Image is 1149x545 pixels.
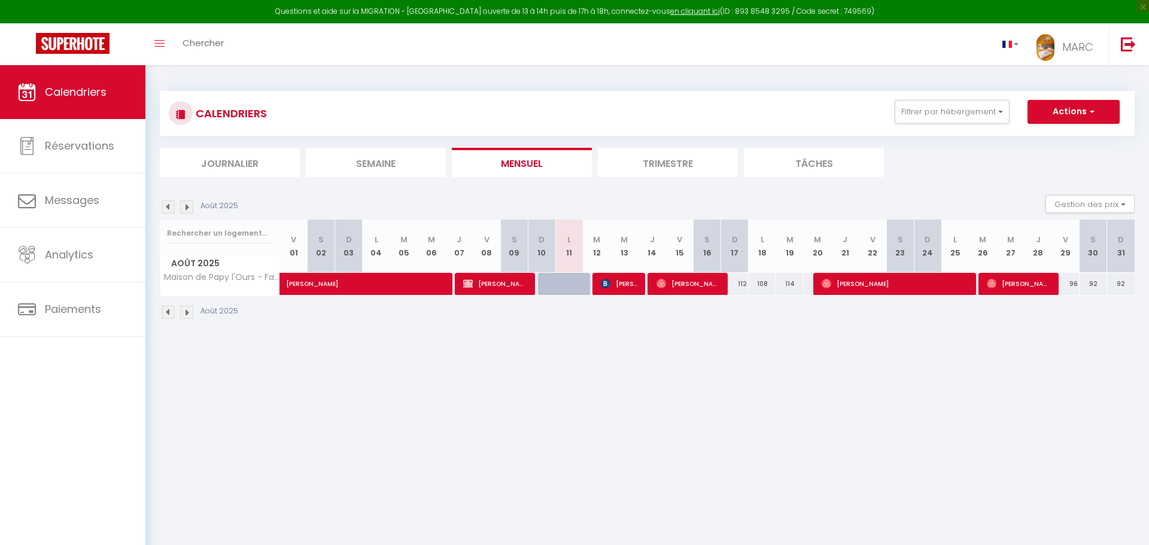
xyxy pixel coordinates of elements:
[969,220,996,273] th: 26
[831,220,859,273] th: 21
[859,220,886,273] th: 22
[1052,273,1080,295] div: 96
[721,273,749,295] div: 112
[1063,234,1068,245] abbr: V
[428,234,435,245] abbr: M
[749,273,776,295] div: 108
[452,148,592,177] li: Mensuel
[200,306,238,317] p: Août 2025
[193,100,267,127] h3: CALENDRIERS
[898,234,903,245] abbr: S
[318,234,324,245] abbr: S
[390,220,418,273] th: 05
[286,266,451,289] span: [PERSON_NAME]
[174,23,233,65] a: Chercher
[610,220,638,273] th: 13
[539,234,545,245] abbr: D
[512,234,517,245] abbr: S
[895,100,1010,124] button: Filtrer par hébergement
[670,6,720,16] a: en cliquant ici
[1080,273,1107,295] div: 92
[621,234,628,245] abbr: M
[418,220,445,273] th: 06
[45,302,101,316] span: Paiements
[776,273,804,295] div: 114
[997,220,1025,273] th: 27
[567,234,571,245] abbr: L
[400,234,408,245] abbr: M
[160,148,300,177] li: Journalier
[363,220,390,273] th: 04
[776,220,804,273] th: 19
[886,220,914,273] th: 23
[1025,220,1052,273] th: 28
[677,234,682,245] abbr: V
[694,220,721,273] th: 16
[1036,234,1041,245] abbr: J
[914,220,941,273] th: 24
[200,200,238,212] p: Août 2025
[528,220,555,273] th: 10
[925,234,931,245] abbr: D
[721,220,749,273] th: 17
[598,148,738,177] li: Trimestre
[473,220,500,273] th: 08
[870,234,876,245] abbr: V
[732,234,738,245] abbr: D
[979,234,986,245] abbr: M
[650,234,655,245] abbr: J
[761,234,764,245] abbr: L
[804,220,831,273] th: 20
[1028,100,1120,124] button: Actions
[457,234,461,245] abbr: J
[786,234,794,245] abbr: M
[593,234,600,245] abbr: M
[1045,195,1135,213] button: Gestion des prix
[445,220,473,273] th: 07
[36,33,110,54] img: Super Booking
[1121,36,1136,51] img: logout
[1062,39,1093,54] span: MARC
[749,220,776,273] th: 18
[335,220,363,273] th: 03
[1107,273,1135,295] div: 92
[45,84,107,99] span: Calendriers
[1028,23,1108,65] a: ... MARC
[843,234,847,245] abbr: J
[45,138,114,153] span: Réservations
[1107,220,1135,273] th: 31
[306,148,446,177] li: Semaine
[1090,234,1096,245] abbr: S
[1052,220,1080,273] th: 29
[941,220,969,273] th: 25
[45,193,99,208] span: Messages
[308,220,335,273] th: 02
[500,220,528,273] th: 09
[583,220,610,273] th: 12
[280,220,308,273] th: 01
[953,234,957,245] abbr: L
[814,234,821,245] abbr: M
[167,223,273,244] input: Rechercher un logement...
[484,234,490,245] abbr: V
[1036,34,1054,61] img: ...
[656,272,721,295] span: [PERSON_NAME]
[160,255,279,272] span: Août 2025
[45,247,93,262] span: Analytics
[987,272,1051,295] span: [PERSON_NAME]
[666,220,694,273] th: 15
[601,272,637,295] span: [PERSON_NAME]
[463,272,527,295] span: [PERSON_NAME]
[822,272,968,295] span: [PERSON_NAME]
[346,234,352,245] abbr: D
[639,220,666,273] th: 14
[183,36,224,49] span: Chercher
[704,234,710,245] abbr: S
[162,273,282,282] span: Maison de Papy l'Ours - Familiale - Climatisée
[1007,234,1014,245] abbr: M
[280,273,308,296] a: [PERSON_NAME]
[1080,220,1107,273] th: 30
[375,234,378,245] abbr: L
[291,234,296,245] abbr: V
[744,148,884,177] li: Tâches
